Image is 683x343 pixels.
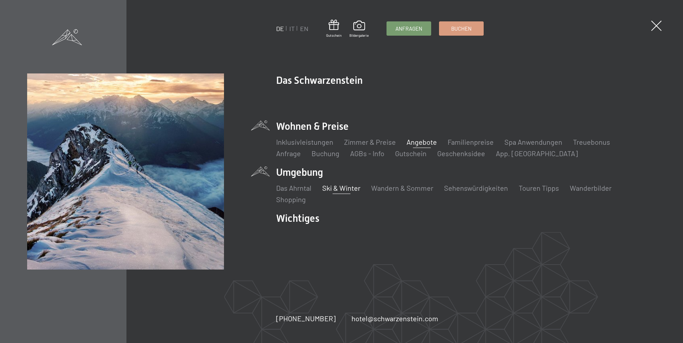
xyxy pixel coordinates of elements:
a: Shopping [276,195,306,204]
a: EN [300,25,308,32]
a: Wanderbilder [570,184,612,192]
a: Buchen [439,22,483,35]
a: Wandern & Sommer [371,184,433,192]
a: Anfragen [387,22,431,35]
a: [PHONE_NUMBER] [276,313,336,323]
span: Anfragen [395,25,422,32]
a: Inklusivleistungen [276,138,333,146]
a: Treuebonus [573,138,610,146]
span: Bildergalerie [349,33,369,38]
a: hotel@schwarzenstein.com [352,313,438,323]
a: Angebote [407,138,437,146]
a: AGBs - Info [350,149,384,158]
a: App. [GEOGRAPHIC_DATA] [496,149,578,158]
a: Anfrage [276,149,301,158]
a: IT [289,25,295,32]
a: Bildergalerie [349,21,369,38]
span: Buchen [451,25,472,32]
a: Spa Anwendungen [504,138,562,146]
a: Geschenksidee [437,149,485,158]
a: Buchung [311,149,339,158]
a: Das Ahrntal [276,184,311,192]
a: Gutschein [395,149,427,158]
a: Touren Tipps [519,184,559,192]
span: [PHONE_NUMBER] [276,314,336,323]
a: Zimmer & Preise [344,138,396,146]
a: Gutschein [326,20,341,38]
a: Ski & Winter [322,184,360,192]
a: DE [276,25,284,32]
span: Gutschein [326,33,341,38]
a: Familienpreise [448,138,494,146]
a: Sehenswürdigkeiten [444,184,508,192]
